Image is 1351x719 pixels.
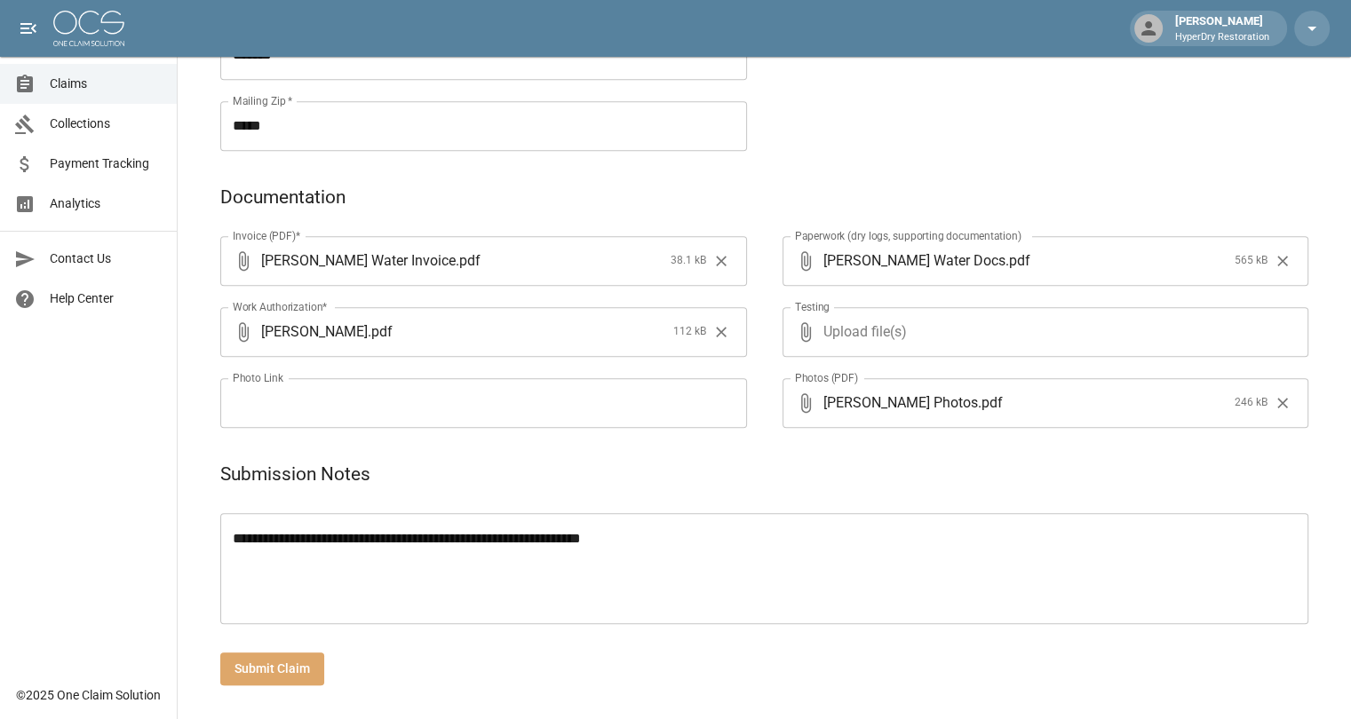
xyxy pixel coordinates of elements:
[1005,250,1030,271] span: . pdf
[708,319,735,345] button: Clear
[50,249,163,268] span: Contact Us
[1175,30,1269,45] p: HyperDry Restoration
[50,115,163,133] span: Collections
[220,652,324,685] button: Submit Claim
[823,250,1005,271] span: [PERSON_NAME] Water Docs
[368,321,393,342] span: . pdf
[795,370,858,385] label: Photos (PDF)
[795,228,1021,243] label: Paperwork (dry logs, supporting documentation)
[50,289,163,308] span: Help Center
[823,392,978,413] span: [PERSON_NAME] Photos
[823,307,1261,357] span: Upload file(s)
[673,323,706,341] span: 112 kB
[16,686,161,704] div: © 2025 One Claim Solution
[795,299,830,314] label: Testing
[261,321,368,342] span: [PERSON_NAME]
[978,392,1003,413] span: . pdf
[1269,390,1296,416] button: Clear
[53,11,124,46] img: ocs-logo-white-transparent.png
[11,11,46,46] button: open drawer
[1235,252,1268,270] span: 565 kB
[233,228,301,243] label: Invoice (PDF)*
[708,248,735,274] button: Clear
[456,250,481,271] span: . pdf
[233,93,293,108] label: Mailing Zip
[50,154,163,173] span: Payment Tracking
[50,75,163,93] span: Claims
[261,250,456,271] span: [PERSON_NAME] Water Invoice
[233,299,328,314] label: Work Authorization*
[50,194,163,213] span: Analytics
[233,370,283,385] label: Photo Link
[671,252,706,270] span: 38.1 kB
[1168,12,1276,44] div: [PERSON_NAME]
[1235,394,1268,412] span: 246 kB
[1269,248,1296,274] button: Clear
